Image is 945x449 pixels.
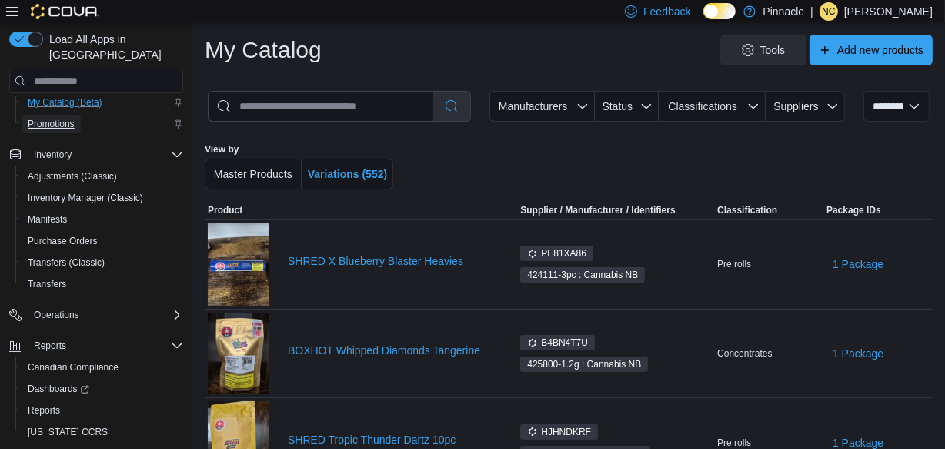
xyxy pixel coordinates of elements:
[22,275,183,293] span: Transfers
[22,423,183,441] span: Washington CCRS
[22,167,123,186] a: Adjustments (Classic)
[15,187,189,209] button: Inventory Manager (Classic)
[22,115,81,133] a: Promotions
[28,146,78,164] button: Inventory
[603,100,633,112] span: Status
[28,118,75,130] span: Promotions
[28,404,60,417] span: Reports
[15,378,189,400] a: Dashboards
[22,358,125,377] a: Canadian Compliance
[520,246,593,261] span: PE81XA86
[28,361,119,374] span: Canadian Compliance
[826,338,890,369] button: 1 Package
[717,204,777,216] span: Classification
[22,93,109,112] a: My Catalog (Beta)
[22,93,183,112] span: My Catalog (Beta)
[22,275,72,293] a: Transfers
[15,400,189,421] button: Reports
[833,346,883,361] span: 1 Package
[833,256,883,272] span: 1 Package
[28,426,108,438] span: [US_STATE] CCRS
[844,2,933,21] p: [PERSON_NAME]
[520,335,595,350] span: B4BN4T7U
[668,100,736,112] span: Classifications
[288,344,493,357] a: BOXHOT Whipped Diamonds Tangerine
[28,235,98,247] span: Purchase Orders
[820,2,838,21] div: Nancy Coulombe
[28,306,85,324] button: Operations
[527,246,586,260] span: PE81XA86
[3,335,189,357] button: Reports
[208,313,269,395] img: BOXHOT Whipped Diamonds Tangerine
[527,425,591,439] span: HJHNDKRF
[527,268,638,282] span: 424111-3pc : Cannabis NB
[22,253,111,272] a: Transfers (Classic)
[34,309,79,321] span: Operations
[22,210,73,229] a: Manifests
[714,344,823,363] div: Concentrates
[22,380,95,398] a: Dashboards
[659,91,766,122] button: Classifications
[28,256,105,269] span: Transfers (Classic)
[28,337,72,355] button: Reports
[22,167,183,186] span: Adjustments (Classic)
[810,2,813,21] p: |
[22,253,183,272] span: Transfers (Classic)
[308,168,388,180] span: Variations (552)
[643,4,690,19] span: Feedback
[595,91,659,122] button: Status
[205,35,322,65] h1: My Catalog
[28,337,183,355] span: Reports
[302,159,394,189] button: Variations (552)
[208,204,242,216] span: Product
[822,2,835,21] span: NC
[15,209,189,230] button: Manifests
[22,232,104,250] a: Purchase Orders
[3,304,189,326] button: Operations
[489,91,594,122] button: Manufacturers
[703,19,704,20] span: Dark Mode
[28,306,183,324] span: Operations
[214,168,292,180] span: Master Products
[28,213,67,226] span: Manifests
[703,3,736,19] input: Dark Mode
[22,423,114,441] a: [US_STATE] CCRS
[760,42,786,58] span: Tools
[714,255,823,273] div: Pre rolls
[520,424,598,440] span: HJHNDKRF
[826,204,881,216] span: Package IDs
[34,340,66,352] span: Reports
[766,91,846,122] button: Suppliers
[28,146,183,164] span: Inventory
[826,249,890,280] button: 1 Package
[720,35,806,65] button: Tools
[15,92,189,113] button: My Catalog (Beta)
[31,4,99,19] img: Cova
[288,255,493,267] a: SHRED X Blueberry Blaster Heavies
[205,143,239,156] label: View by
[22,189,183,207] span: Inventory Manager (Classic)
[15,166,189,187] button: Adjustments (Classic)
[28,278,66,290] span: Transfers
[520,267,645,283] span: 424111-3pc : Cannabis NB
[15,357,189,378] button: Canadian Compliance
[22,380,183,398] span: Dashboards
[15,252,189,273] button: Transfers (Classic)
[34,149,72,161] span: Inventory
[22,189,149,207] a: Inventory Manager (Classic)
[288,434,493,446] a: SHRED Tropic Thunder Dartz 10pc
[527,336,588,350] span: B4BN4T7U
[527,357,641,371] span: 425800-1.2g : Cannabis NB
[499,204,675,216] span: Supplier / Manufacturer / Identifiers
[208,223,269,306] img: SHRED X Blueberry Blaster Heavies
[520,204,675,216] div: Supplier / Manufacturer / Identifiers
[15,113,189,135] button: Promotions
[520,357,648,372] span: 425800-1.2g : Cannabis NB
[3,144,189,166] button: Inventory
[763,2,805,21] p: Pinnacle
[205,159,302,189] button: Master Products
[773,100,818,112] span: Suppliers
[22,358,183,377] span: Canadian Compliance
[28,383,89,395] span: Dashboards
[43,32,183,62] span: Load All Apps in [GEOGRAPHIC_DATA]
